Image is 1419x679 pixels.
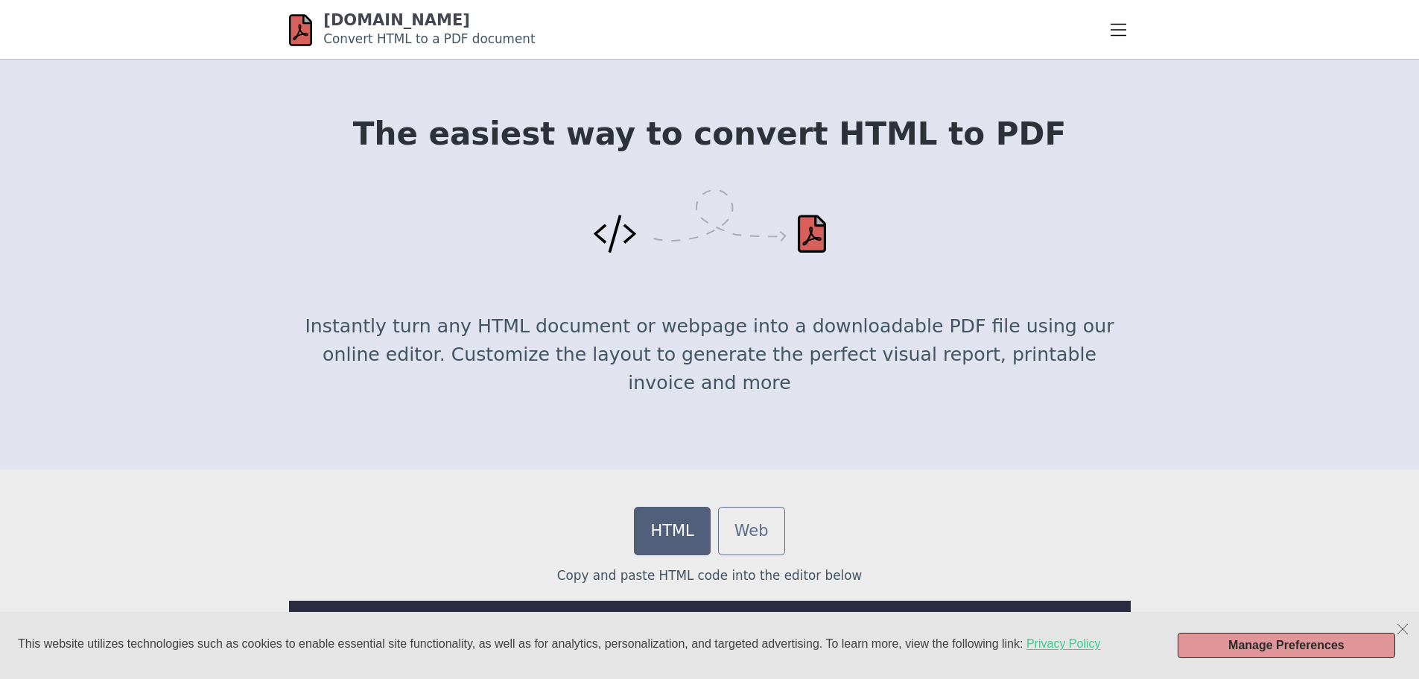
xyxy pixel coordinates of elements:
a: HTML [634,507,710,555]
small: Convert HTML to a PDF document [323,31,535,46]
a: Privacy Policy [1026,637,1101,651]
button: Manage Preferences [1178,633,1395,658]
img: Convert HTML to PDF [594,189,826,253]
a: Web [718,507,785,555]
p: Copy and paste HTML code into the editor below [289,566,1131,585]
span: This website utilizes technologies such as cookies to enable essential site functionality, as wel... [18,637,1026,650]
a: [DOMAIN_NAME] [323,11,470,29]
img: html-pdf.net [289,13,313,47]
h1: The easiest way to convert HTML to PDF [289,116,1131,151]
p: Instantly turn any HTML document or webpage into a downloadable PDF file using our online editor.... [289,312,1131,397]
